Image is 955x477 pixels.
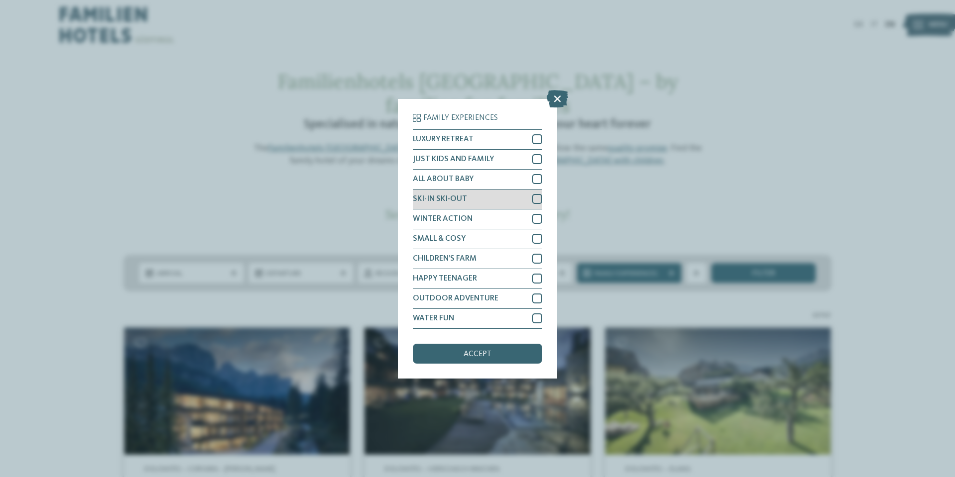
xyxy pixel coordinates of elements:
span: LUXURY RETREAT [413,135,474,143]
span: HAPPY TEENAGER [413,275,477,283]
span: accept [464,350,491,358]
span: ALL ABOUT BABY [413,175,474,183]
span: WATER FUN [413,314,454,322]
span: JUST KIDS AND FAMILY [413,155,494,163]
span: OUTDOOR ADVENTURE [413,294,498,302]
span: SKI-IN SKI-OUT [413,195,467,203]
span: WINTER ACTION [413,215,473,223]
span: SMALL & COSY [413,235,466,243]
span: Family Experiences [423,114,498,122]
span: CHILDREN’S FARM [413,255,477,263]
